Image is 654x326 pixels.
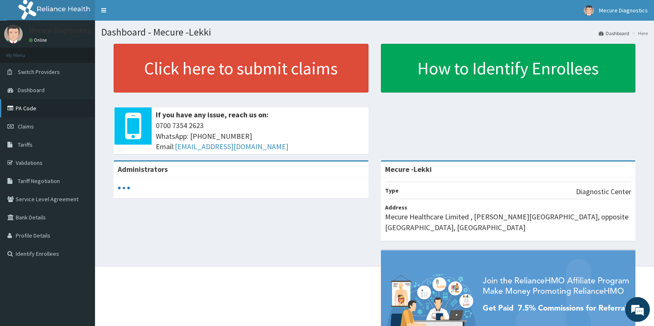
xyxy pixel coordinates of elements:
[18,86,45,94] span: Dashboard
[385,204,407,211] b: Address
[18,177,60,185] span: Tariff Negotiation
[118,182,130,194] svg: audio-loading
[101,27,648,38] h1: Dashboard - Mecure -Lekki
[4,25,23,43] img: User Image
[29,27,91,34] p: Mecure Diagnostics
[599,30,629,37] a: Dashboard
[584,5,594,16] img: User Image
[156,110,269,119] b: If you have any issue, reach us on:
[18,123,34,130] span: Claims
[385,164,432,174] strong: Mecure -Lekki
[18,68,60,76] span: Switch Providers
[118,164,168,174] b: Administrators
[630,30,648,37] li: Here
[381,44,636,93] a: How to Identify Enrollees
[18,141,33,148] span: Tariffs
[156,120,364,152] span: 0700 7354 2623 WhatsApp: [PHONE_NUMBER] Email:
[114,44,369,93] a: Click here to submit claims
[29,37,49,43] a: Online
[385,212,632,233] p: Mecure Healthcare Limited , [PERSON_NAME][GEOGRAPHIC_DATA], opposite [GEOGRAPHIC_DATA], [GEOGRAPH...
[576,186,631,197] p: Diagnostic Center
[385,187,399,194] b: Type
[599,7,648,14] span: Mecure Diagnostics
[175,142,288,151] a: [EMAIL_ADDRESS][DOMAIN_NAME]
